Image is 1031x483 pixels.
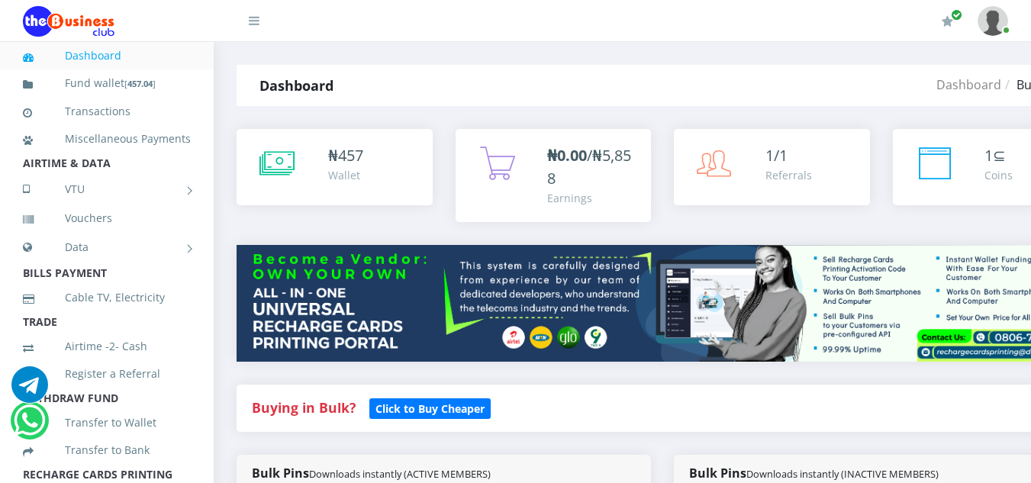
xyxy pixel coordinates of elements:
b: ₦0.00 [547,145,587,166]
div: Earnings [547,190,636,206]
a: Fund wallet[457.04] [23,66,191,101]
a: Transfer to Bank [23,433,191,468]
a: 1/1 Referrals [674,129,870,205]
a: Airtime -2- Cash [23,329,191,364]
b: 457.04 [127,78,153,89]
img: Logo [23,6,114,37]
strong: Bulk Pins [252,465,491,481]
b: Click to Buy Cheaper [375,401,485,416]
a: ₦457 Wallet [237,129,433,205]
div: Referrals [765,167,812,183]
span: 1 [984,145,993,166]
a: Cable TV, Electricity [23,280,191,315]
span: 457 [338,145,363,166]
a: Miscellaneous Payments [23,121,191,156]
div: ₦ [328,144,363,167]
a: VTU [23,170,191,208]
a: Data [23,228,191,266]
small: Downloads instantly (ACTIVE MEMBERS) [309,467,491,481]
a: Dashboard [936,76,1001,93]
small: Downloads instantly (INACTIVE MEMBERS) [746,467,939,481]
strong: Bulk Pins [689,465,939,481]
span: /₦5,858 [547,145,631,188]
small: [ ] [124,78,156,89]
img: User [978,6,1008,36]
a: Dashboard [23,38,191,73]
a: Register a Referral [23,356,191,391]
div: ⊆ [984,144,1013,167]
span: 1/1 [765,145,788,166]
a: Vouchers [23,201,191,236]
a: Transactions [23,94,191,129]
a: Chat for support [11,378,48,403]
div: Wallet [328,167,363,183]
div: Coins [984,167,1013,183]
span: Renew/Upgrade Subscription [951,9,962,21]
strong: Buying in Bulk? [252,398,356,417]
strong: Dashboard [259,76,333,95]
i: Renew/Upgrade Subscription [942,15,953,27]
a: Transfer to Wallet [23,405,191,440]
a: Chat for support [14,414,45,439]
a: ₦0.00/₦5,858 Earnings [456,129,652,222]
a: Click to Buy Cheaper [369,398,491,417]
